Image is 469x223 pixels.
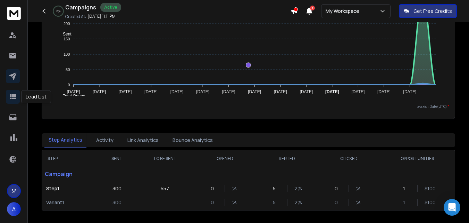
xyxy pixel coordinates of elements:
div: Lead List [21,90,51,103]
p: [DATE] 11:11 PM [87,14,116,19]
tspan: [DATE] [170,89,184,94]
tspan: 150 [64,37,70,41]
p: 5 [273,199,280,206]
tspan: 100 [64,52,70,56]
tspan: 0 [68,83,70,87]
tspan: [DATE] [93,89,106,94]
p: % [232,199,239,206]
h1: Campaigns [65,3,96,11]
button: Get Free Credits [399,4,457,18]
p: My Workspace [326,8,362,15]
tspan: [DATE] [119,89,132,94]
th: CLICKED [318,150,380,167]
tspan: [DATE] [377,89,391,94]
button: Link Analytics [123,133,163,148]
p: 300 [112,185,122,192]
th: REPLIED [256,150,318,167]
div: Open Intercom Messenger [444,199,460,216]
p: 0 % [57,9,60,13]
div: Active [100,3,121,12]
p: % [356,185,363,192]
p: $ 100 [425,185,432,192]
p: 1 [403,185,410,192]
tspan: [DATE] [300,89,313,94]
p: 0 [335,199,342,206]
tspan: [DATE] [403,89,417,94]
p: 0 [211,185,218,192]
p: 557 [161,185,169,192]
p: Created At: [65,14,86,19]
th: TO BE SENT [135,150,194,167]
p: Step 1 [46,185,94,192]
tspan: [DATE] [248,89,261,94]
button: Activity [92,133,118,148]
tspan: [DATE] [352,89,365,94]
p: 5 [273,185,280,192]
span: 1 [310,6,315,10]
tspan: [DATE] [144,89,158,94]
p: 1 [403,199,410,206]
p: 0 [335,185,342,192]
tspan: [DATE] [67,89,80,94]
tspan: [DATE] [222,89,235,94]
tspan: [DATE] [196,89,209,94]
th: SENT [98,150,136,167]
tspan: 200 [64,22,70,26]
p: Get Free Credits [413,8,452,15]
tspan: 50 [66,67,70,72]
p: Variant 1 [46,199,94,206]
tspan: [DATE] [274,89,287,94]
button: A [7,202,21,216]
span: Sent [58,32,72,37]
p: 2 % [294,199,301,206]
button: Step Analytics [44,132,86,148]
p: Campaign [42,167,98,181]
p: $ 100 [425,199,432,206]
th: STEP [42,150,98,167]
p: 2 % [294,185,301,192]
p: x-axis : Date(UTC) [48,104,449,109]
span: Total Opens [58,94,85,98]
button: Bounce Analytics [168,133,217,148]
p: 0 [211,199,218,206]
p: % [232,185,239,192]
tspan: [DATE] [325,89,339,94]
p: 300 [112,199,122,206]
th: OPENED [194,150,256,167]
p: % [356,199,363,206]
th: OPPORTUNITIES [380,150,455,167]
